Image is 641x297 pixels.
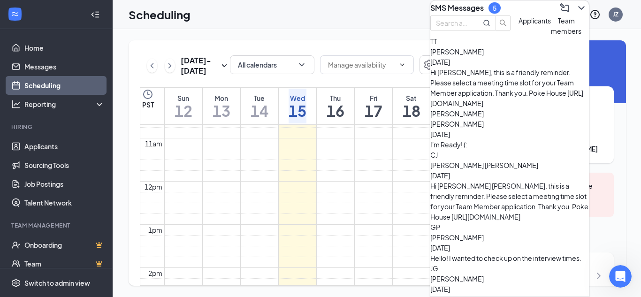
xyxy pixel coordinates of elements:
[24,57,105,76] a: Messages
[430,263,589,274] div: JG
[420,55,438,74] button: Settings
[436,18,470,28] input: Search applicant
[143,182,164,192] div: 12pm
[430,244,450,252] span: [DATE]
[251,103,268,119] h1: 14
[289,93,306,103] div: Wed
[325,88,346,124] a: October 16, 2025
[430,108,589,119] div: [PERSON_NAME]
[11,99,21,109] svg: Analysis
[613,10,618,18] div: JZ
[328,60,395,70] input: Manage availability
[147,60,157,71] svg: ChevronLeft
[496,19,510,27] span: search
[10,9,20,19] svg: WorkstreamLogo
[496,15,511,30] button: search
[129,7,191,23] h1: Scheduling
[24,175,105,193] a: Job Postings
[289,103,306,119] h1: 15
[401,88,422,124] a: October 18, 2025
[24,278,90,288] div: Switch to admin view
[146,225,164,235] div: 1pm
[420,55,438,76] a: Settings
[11,123,103,131] div: Hiring
[213,103,230,119] h1: 13
[430,161,538,169] span: [PERSON_NAME] [PERSON_NAME]
[398,61,406,69] svg: ChevronDown
[557,0,572,15] button: ComposeMessage
[146,268,164,278] div: 2pm
[143,138,164,149] div: 11am
[11,221,103,229] div: Team Management
[365,93,382,103] div: Fri
[91,10,100,19] svg: Collapse
[165,60,175,71] svg: ChevronRight
[24,76,105,95] a: Scheduling
[430,150,589,160] div: CJ
[430,120,484,128] span: [PERSON_NAME]
[173,88,194,124] a: October 12, 2025
[230,55,314,74] button: All calendarsChevronDown
[365,103,382,119] h1: 17
[211,88,232,124] a: October 13, 2025
[519,16,551,25] span: Applicants
[142,100,154,109] span: PST
[219,60,230,71] svg: SmallChevronDown
[24,38,105,57] a: Home
[24,254,105,273] a: TeamCrown
[430,139,589,150] div: I'm Ready! (:
[165,59,175,73] button: ChevronRight
[430,36,589,46] div: TT
[403,93,420,103] div: Sat
[576,2,587,14] svg: ChevronDown
[327,93,344,103] div: Thu
[24,236,105,254] a: OnboardingCrown
[430,130,450,138] span: [DATE]
[430,233,484,242] span: [PERSON_NAME]
[574,0,589,15] button: ChevronDown
[181,55,219,76] h3: [DATE] - [DATE]
[430,181,589,222] div: Hi [PERSON_NAME] [PERSON_NAME], this is a friendly reminder. Please select a meeting time slot fo...
[297,60,306,69] svg: ChevronDown
[249,88,270,124] a: October 14, 2025
[551,16,581,35] span: Team members
[24,99,105,109] div: Reporting
[287,88,308,124] a: October 15, 2025
[363,88,384,124] a: October 17, 2025
[213,93,230,103] div: Mon
[493,4,496,12] div: 5
[593,270,604,282] svg: ChevronRight
[24,156,105,175] a: Sourcing Tools
[589,9,601,20] svg: QuestionInfo
[251,93,268,103] div: Tue
[327,103,344,119] h1: 16
[430,222,589,232] div: GP
[147,59,157,73] button: ChevronLeft
[142,89,153,100] svg: Clock
[403,103,420,119] h1: 18
[430,285,450,293] span: [DATE]
[430,3,484,13] h3: SMS Messages
[609,265,632,288] iframe: Intercom live chat
[430,171,450,180] span: [DATE]
[175,93,192,103] div: Sun
[175,103,192,119] h1: 12
[11,278,21,288] svg: Settings
[430,47,484,56] span: [PERSON_NAME]
[430,253,589,263] div: Hello! I wanted to check up on the interview times.
[24,193,105,212] a: Talent Network
[483,19,490,27] svg: MagnifyingGlass
[430,67,589,108] div: Hi [PERSON_NAME], this is a friendly reminder. Please select a meeting time slot for your Team Me...
[24,137,105,156] a: Applicants
[430,274,484,283] span: [PERSON_NAME]
[559,2,570,14] svg: ComposeMessage
[430,58,450,66] span: [DATE]
[423,59,435,70] svg: Settings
